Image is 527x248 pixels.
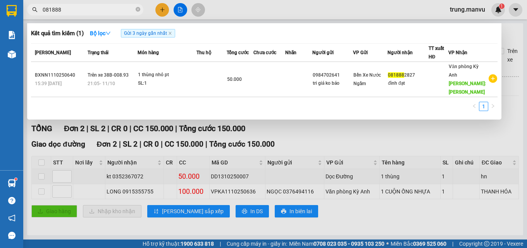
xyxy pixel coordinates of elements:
span: Gửi 3 ngày gần nhất [121,29,175,38]
img: warehouse-icon [8,179,16,187]
span: right [491,104,495,108]
span: question-circle [8,197,15,204]
span: close-circle [136,7,140,12]
span: Văn phòng Kỳ Anh [449,64,479,78]
span: down [105,31,111,36]
span: left [472,104,477,108]
span: Tổng cước [227,50,249,55]
span: [PERSON_NAME]: [PERSON_NAME] [449,81,486,95]
span: 50.000 [227,77,242,82]
div: SL: 1 [138,79,196,88]
span: Chưa cước [253,50,276,55]
sup: 1 [15,178,17,180]
span: 15:39 [DATE] [35,81,62,86]
button: left [470,102,479,111]
div: tri giá ko báo [313,79,353,87]
span: Người nhận [387,50,413,55]
span: VP Gửi [353,50,368,55]
span: Món hàng [138,50,159,55]
span: Trên xe 38B-008.93 [88,72,129,78]
strong: Bộ lọc [90,30,111,36]
span: Thu hộ [196,50,211,55]
span: close [168,31,172,35]
span: Bến Xe Nước Ngầm [353,72,381,86]
span: close-circle [136,6,140,14]
span: message [8,232,15,239]
span: Nhãn [285,50,296,55]
img: logo-vxr [7,5,17,17]
span: search [32,7,38,12]
img: solution-icon [8,31,16,39]
span: 21:05 - 11/10 [88,81,115,86]
span: Trạng thái [88,50,108,55]
h3: Kết quả tìm kiếm ( 1 ) [31,29,84,38]
button: Bộ lọcdown [84,27,117,39]
input: Tìm tên, số ĐT hoặc mã đơn [43,5,134,14]
div: 2827 [388,71,428,79]
span: [PERSON_NAME] [35,50,71,55]
button: right [488,102,498,111]
span: 081888 [388,72,404,78]
a: 1 [479,102,488,111]
span: VP Nhận [448,50,467,55]
div: đình đạt [388,79,428,87]
div: 1 thùng nhỏ pt [138,71,196,79]
li: Next Page [488,102,498,111]
span: plus-circle [489,74,497,83]
img: warehouse-icon [8,50,16,58]
span: TT xuất HĐ [429,46,444,60]
li: Previous Page [470,102,479,111]
div: BXNN1110250640 [35,71,85,79]
div: 0984702641 [313,71,353,79]
span: notification [8,214,15,222]
span: Người gửi [312,50,334,55]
